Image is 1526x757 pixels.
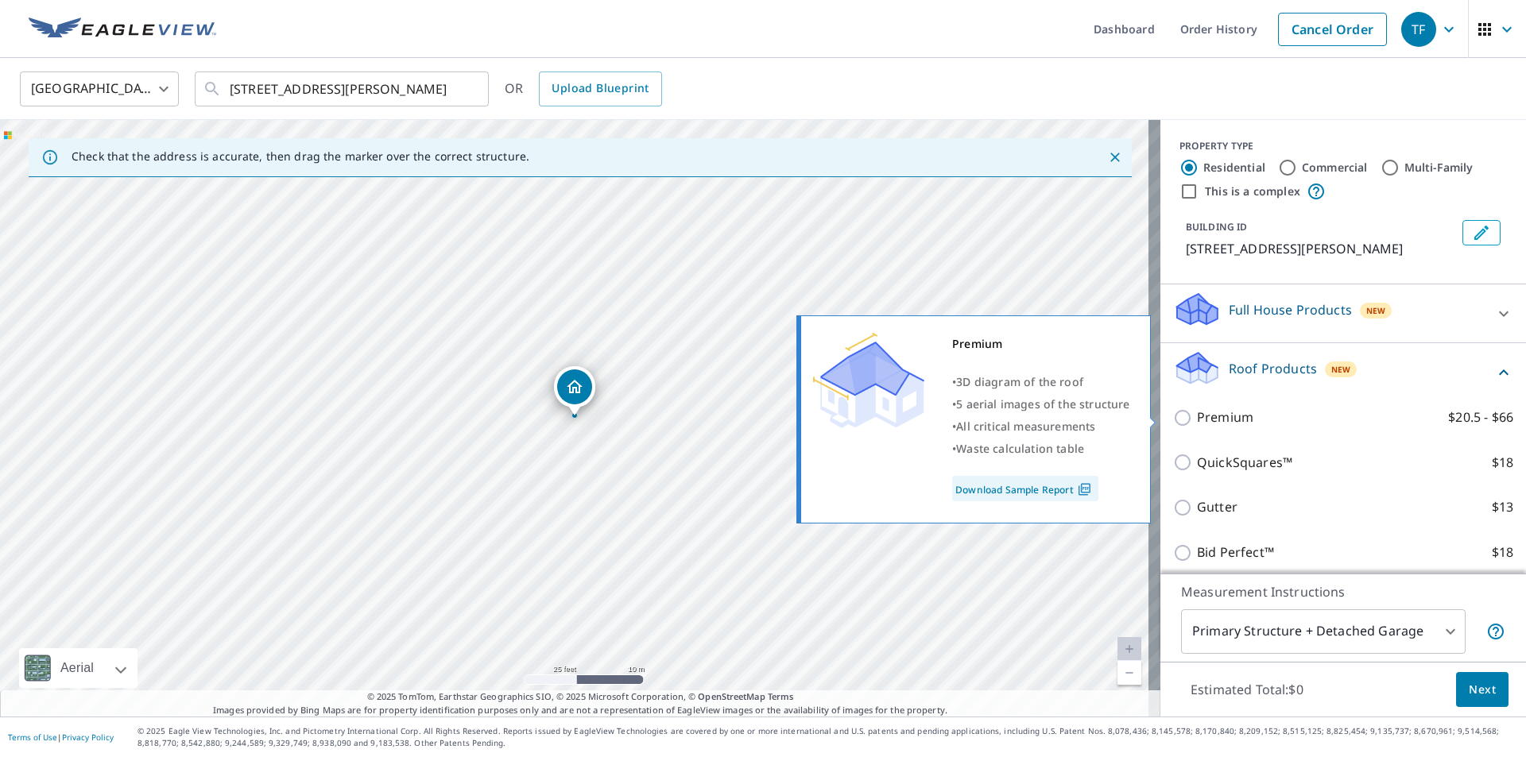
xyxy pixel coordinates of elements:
[1197,543,1274,562] p: Bid Perfect™
[1229,359,1317,378] p: Roof Products
[1456,672,1509,708] button: Next
[1366,304,1386,317] span: New
[1197,497,1237,517] p: Gutter
[552,79,649,98] span: Upload Blueprint
[1302,160,1368,176] label: Commercial
[1486,622,1505,641] span: Your report will include the primary structure and a detached garage if one exists.
[505,71,662,106] div: OR
[1492,497,1513,517] p: $13
[952,393,1130,415] div: •
[956,419,1095,434] span: All critical measurements
[1404,160,1474,176] label: Multi-Family
[1469,680,1496,700] span: Next
[1179,139,1507,153] div: PROPERTY TYPE
[19,648,137,688] div: Aerial
[1186,239,1456,258] p: [STREET_ADDRESS][PERSON_NAME]
[29,17,216,41] img: EV Logo
[1173,350,1513,395] div: Roof ProductsNew
[56,648,99,688] div: Aerial
[1205,183,1300,199] label: This is a complex
[1401,12,1436,47] div: TF
[72,149,529,164] p: Check that the address is accurate, then drag the marker over the correct structure.
[8,732,57,743] a: Terms of Use
[1117,661,1141,685] a: Current Level 20, Zoom Out
[1462,220,1501,245] button: Edit building 1
[952,438,1130,460] div: •
[20,67,179,111] div: [GEOGRAPHIC_DATA]
[1492,453,1513,473] p: $18
[1203,160,1265,176] label: Residential
[1117,637,1141,661] a: Current Level 20, Zoom In Disabled
[956,441,1084,456] span: Waste calculation table
[1492,543,1513,562] p: $18
[1178,672,1316,707] p: Estimated Total: $0
[367,690,794,704] span: © 2025 TomTom, Earthstar Geographics SIO, © 2025 Microsoft Corporation, ©
[1105,147,1125,168] button: Close
[230,67,456,111] input: Search by address or latitude-longitude
[554,366,595,415] div: Dropped pin, building 1, Residential property, 7901 Spry Rd Evansville, IN 47715
[698,690,765,702] a: OpenStreetMap
[539,71,661,106] a: Upload Blueprint
[1186,220,1247,234] p: BUILDING ID
[1229,300,1352,319] p: Full House Products
[952,476,1098,501] a: Download Sample Report
[1181,582,1505,601] p: Measurement Instructions
[1074,482,1095,496] img: Pdf Icon
[952,415,1130,438] div: •
[1278,13,1387,46] a: Cancel Order
[1173,291,1513,336] div: Full House ProductsNew
[956,396,1129,411] span: 5 aerial images of the structure
[956,374,1083,389] span: 3D diagram of the roof
[137,725,1518,749] p: © 2025 Eagle View Technologies, Inc. and Pictometry International Corp. All Rights Reserved. Repo...
[768,690,794,702] a: Terms
[1448,407,1513,427] p: $20.5 - $66
[1197,407,1253,427] p: Premium
[1331,363,1351,376] span: New
[8,732,114,742] p: |
[952,371,1130,393] div: •
[62,732,114,743] a: Privacy Policy
[1197,453,1292,473] p: QuickSquares™
[1181,609,1466,654] div: Primary Structure + Detached Garage
[813,333,924,428] img: Premium
[952,333,1130,355] div: Premium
